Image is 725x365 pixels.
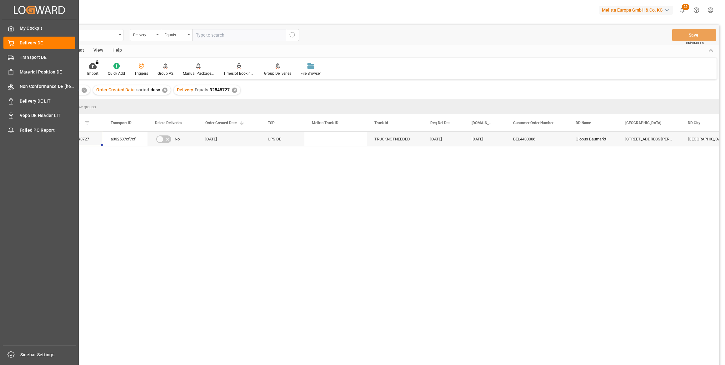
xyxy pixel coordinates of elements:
[20,25,76,32] span: My Cockpit
[618,132,680,146] div: [STREET_ADDRESS][PERSON_NAME]
[20,352,76,358] span: Sidebar Settings
[20,54,76,61] span: Transport DE
[568,132,618,146] div: Globus Baumarkt
[210,87,230,92] span: 92548727
[192,29,286,41] input: Type to search
[161,29,192,41] button: open menu
[20,40,76,46] span: Delivery DE
[689,3,703,17] button: Help Center
[506,132,568,146] div: BEL4430006
[111,121,132,125] span: Transport ID
[20,127,76,134] span: Failed PO Report
[675,3,689,17] button: show 29 new notifications
[64,132,103,146] div: 92548727
[464,132,506,146] div: [DATE]
[3,51,75,63] a: Transport DE
[130,29,161,41] button: open menu
[108,71,125,76] div: Quick Add
[3,22,75,34] a: My Cockpit
[3,66,75,78] a: Material Position DE
[423,132,464,146] div: [DATE]
[177,87,193,92] span: Delivery
[136,87,149,92] span: sorted
[264,71,291,76] div: Group Deliveries
[286,29,299,41] button: search button
[205,121,237,125] span: Order Created Date
[513,121,553,125] span: Customer Order Number
[164,31,186,38] div: Equals
[151,87,160,92] span: desc
[367,132,423,146] div: TRUCKNOTNEEDED
[20,83,76,90] span: Non Conformance DE (header)
[625,121,661,125] span: [GEOGRAPHIC_DATA]
[175,132,180,146] span: No
[260,132,304,146] div: UPS DE
[3,95,75,107] a: Delivery DE LIT
[198,132,260,146] div: [DATE]
[157,71,173,76] div: Group V2
[20,112,76,119] span: Vepo DE Header LIT
[20,98,76,104] span: Delivery DE LIT
[89,45,108,56] div: View
[3,109,75,122] a: Vepo DE Header LIT
[576,121,591,125] span: DD Name
[312,121,338,125] span: Melitta Truck ID
[374,121,388,125] span: Truck Id
[268,121,275,125] span: TSP
[20,69,76,75] span: Material Position DE
[162,88,167,93] div: ✕
[688,121,700,125] span: DD City
[301,71,321,76] div: File Browser
[96,87,135,92] span: Order Created Date
[599,6,673,15] div: Melitta Europa GmbH & Co. KG
[3,37,75,49] a: Delivery DE
[472,121,492,125] span: [DOMAIN_NAME] Dat
[430,121,450,125] span: Req Del Dat
[3,124,75,136] a: Failed PO Report
[82,88,87,93] div: ✕
[155,121,182,125] span: Delete Deliveries
[133,31,154,38] div: Delivery
[223,71,255,76] div: Timeslot Booking Report
[686,41,704,45] span: Ctrl/CMD + S
[183,71,214,76] div: Manual Package TypeDetermination
[232,88,237,93] div: ✕
[195,87,208,92] span: Equals
[134,71,148,76] div: Triggers
[672,29,716,41] button: Save
[3,80,75,93] a: Non Conformance DE (header)
[103,132,147,146] div: a332537cf7cf
[108,45,127,56] div: Help
[599,4,675,16] button: Melitta Europa GmbH & Co. KG
[682,4,689,10] span: 29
